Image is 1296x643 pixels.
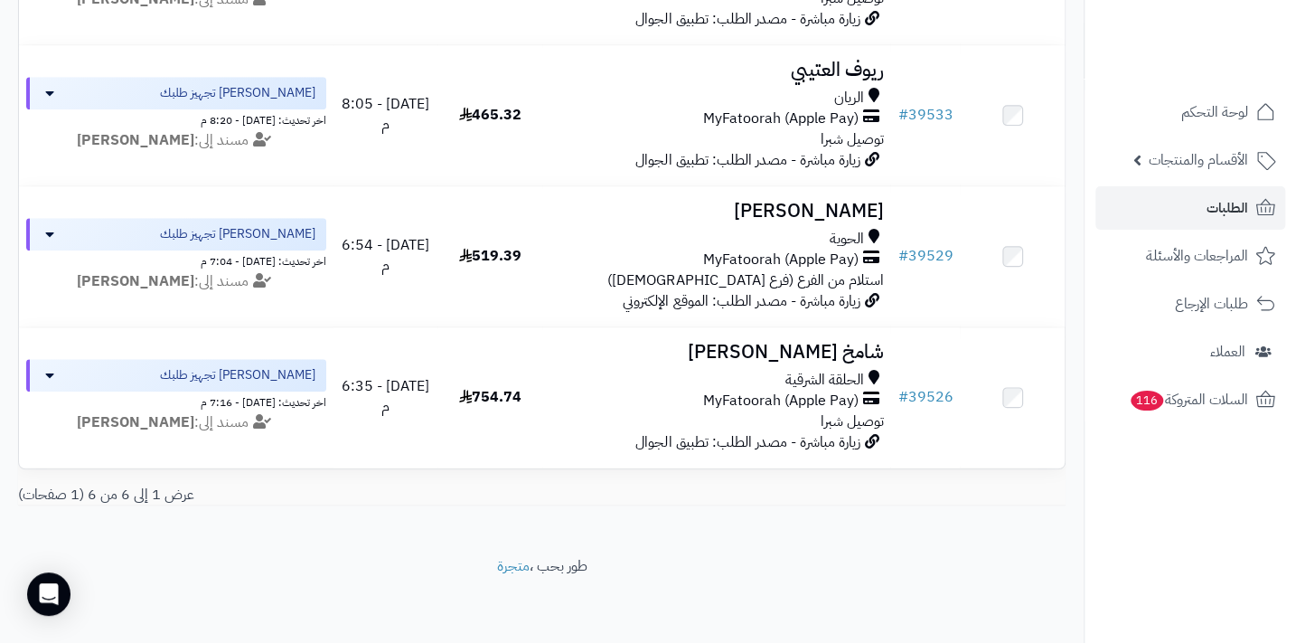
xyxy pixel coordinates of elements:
[1095,90,1285,134] a: لوحة التحكم
[702,109,858,129] span: MyFatoorah (Apple Pay)
[26,251,326,269] div: اخر تحديث: [DATE] - 7:04 م
[549,201,883,222] h3: [PERSON_NAME]
[1146,243,1248,269] span: المراجعات والأسئلة
[897,386,953,408] a: #39526
[1210,339,1245,364] span: العملاء
[77,411,194,433] strong: [PERSON_NAME]
[26,109,326,128] div: اخر تحديث: [DATE] - 8:20 م
[784,370,863,391] span: الحلقة الشرقية
[342,93,429,136] span: [DATE] - 8:05 م
[27,572,70,616] div: Open Intercom Messenger
[1095,234,1285,278] a: المراجعات والأسئلة
[1095,186,1285,230] a: الطلبات
[897,245,907,267] span: #
[897,104,907,126] span: #
[702,250,858,270] span: MyFatoorah (Apple Pay)
[1175,291,1248,317] span: طلبات الإرجاع
[897,245,953,267] a: #39529
[342,234,429,277] span: [DATE] - 6:54 م
[160,366,315,384] span: [PERSON_NAME] تجهيز طلبك
[1149,147,1248,173] span: الأقسام والمنتجات
[635,149,859,171] span: زيارة مباشرة - مصدر الطلب: تطبيق الجوال
[5,485,542,506] div: عرض 1 إلى 6 من 6 (1 صفحات)
[77,129,194,151] strong: [PERSON_NAME]
[635,431,859,453] span: زيارة مباشرة - مصدر الطلب: تطبيق الجوال
[13,271,340,292] div: مسند إلى:
[160,225,315,243] span: [PERSON_NAME] تجهيز طلبك
[549,342,883,363] h3: شامخ [PERSON_NAME]
[497,555,530,577] a: متجرة
[702,391,858,411] span: MyFatoorah (Apple Pay)
[77,270,194,292] strong: [PERSON_NAME]
[160,84,315,102] span: [PERSON_NAME] تجهيز طلبك
[1095,330,1285,374] a: العملاء
[833,88,863,109] span: الريان
[26,392,326,411] div: اخر تحديث: [DATE] - 7:16 م
[623,290,859,312] span: زيارة مباشرة - مصدر الطلب: الموقع الإلكتروني
[13,130,340,151] div: مسند إلى:
[820,128,883,150] span: توصيل شبرا
[459,386,521,408] span: 754.74
[1207,195,1248,221] span: الطلبات
[1173,14,1279,52] img: logo-2.png
[829,229,863,250] span: الحوية
[820,411,883,432] span: توصيل شبرا
[1095,282,1285,326] a: طلبات الإرجاع
[549,60,883,80] h3: ريوف العتيبي
[1095,378,1285,421] a: السلات المتروكة116
[607,269,883,291] span: استلام من الفرع (فرع [DEMOGRAPHIC_DATA])
[1131,391,1164,411] span: 116
[459,245,521,267] span: 519.39
[459,104,521,126] span: 465.32
[897,104,953,126] a: #39533
[1181,99,1248,125] span: لوحة التحكم
[635,8,859,30] span: زيارة مباشرة - مصدر الطلب: تطبيق الجوال
[897,386,907,408] span: #
[342,375,429,418] span: [DATE] - 6:35 م
[1129,387,1248,412] span: السلات المتروكة
[13,412,340,433] div: مسند إلى:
